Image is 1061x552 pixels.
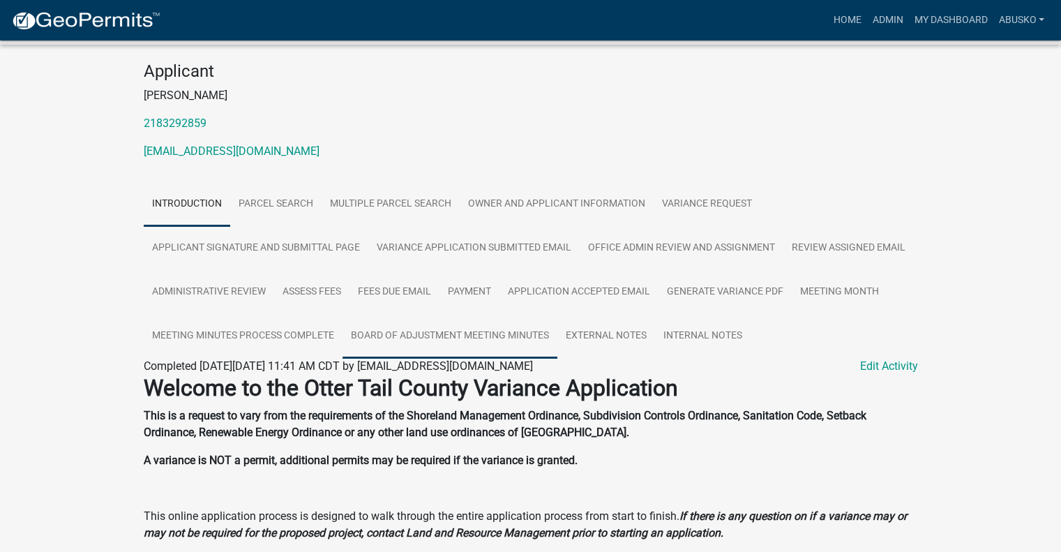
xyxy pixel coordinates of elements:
a: Internal Notes [655,314,751,359]
a: Variance Request [654,182,760,227]
p: [PERSON_NAME] [144,87,918,104]
a: Fees Due Email [349,270,439,315]
a: My Dashboard [908,7,993,33]
strong: Welcome to the Otter Tail County Variance Application [144,375,678,401]
a: Payment [439,270,499,315]
p: This online application process is designed to walk through the entire application process from s... [144,508,918,542]
a: Introduction [144,182,230,227]
a: 2183292859 [144,117,206,130]
a: Multiple Parcel Search [322,182,460,227]
strong: This is a request to vary from the requirements of the Shoreland Management Ordinance, Subdivisio... [144,409,866,439]
strong: If there is any question on if a variance may or may not be required for the proposed project, co... [144,509,907,539]
a: Applicant Signature and Submittal Page [144,226,368,271]
a: abusko [993,7,1050,33]
a: Administrative Review [144,270,274,315]
a: Meeting Month [792,270,887,315]
a: Generate Variance PDF [659,270,792,315]
a: Variance Application Submitted Email [368,226,580,271]
a: Owner and Applicant Information [460,182,654,227]
a: Home [827,7,866,33]
a: Assess Fees [274,270,349,315]
a: Parcel search [230,182,322,227]
a: Board of Adjustment Meeting Minutes [343,314,557,359]
a: Admin [866,7,908,33]
a: Meeting Minutes Process Complete [144,314,343,359]
span: Completed [DATE][DATE] 11:41 AM CDT by [EMAIL_ADDRESS][DOMAIN_NAME] [144,359,533,373]
a: [EMAIL_ADDRESS][DOMAIN_NAME] [144,144,319,158]
a: Edit Activity [860,358,918,375]
a: External Notes [557,314,655,359]
a: Application Accepted Email [499,270,659,315]
strong: A variance is NOT a permit, additional permits may be required if the variance is granted. [144,454,578,467]
h4: Applicant [144,61,918,82]
a: Review Assigned Email [783,226,914,271]
a: Office Admin Review and Assignment [580,226,783,271]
